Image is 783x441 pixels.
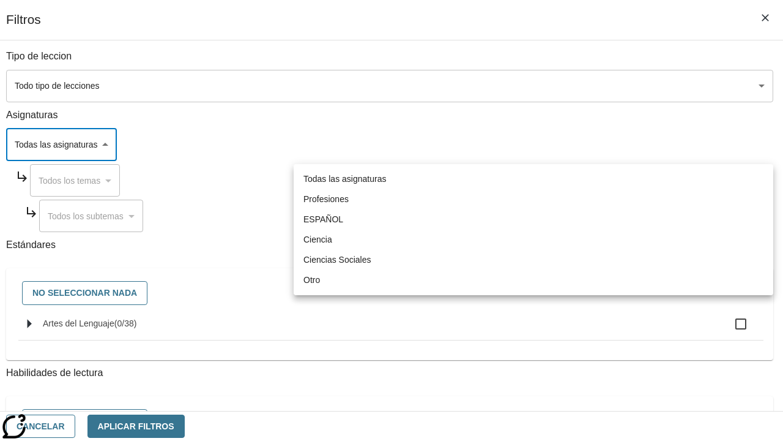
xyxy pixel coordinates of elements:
li: ESPAÑOL [294,209,773,230]
li: Todas las asignaturas [294,169,773,189]
ul: Seleccione una Asignatura [294,164,773,295]
li: Otro [294,270,773,290]
li: Ciencias Sociales [294,250,773,270]
li: Ciencia [294,230,773,250]
li: Profesiones [294,189,773,209]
